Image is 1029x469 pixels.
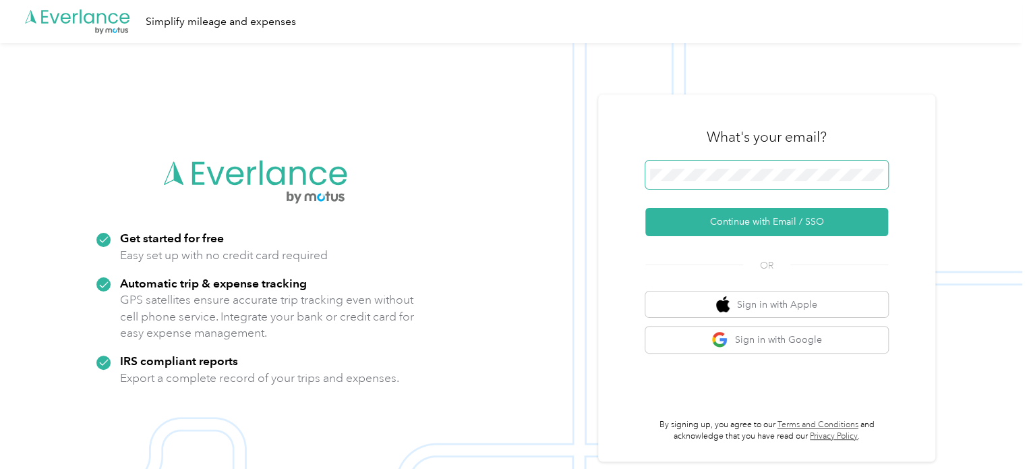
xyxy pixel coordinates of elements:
[645,419,888,443] p: By signing up, you agree to our and acknowledge that you have read our .
[120,247,328,264] p: Easy set up with no credit card required
[120,292,415,341] p: GPS satellites ensure accurate trip tracking even without cell phone service. Integrate your bank...
[120,276,307,290] strong: Automatic trip & expense tracking
[777,420,858,430] a: Terms and Conditions
[645,292,888,318] button: apple logoSign in with Apple
[120,231,224,245] strong: Get started for free
[716,296,730,313] img: apple logo
[120,370,399,387] p: Export a complete record of your trips and expenses.
[711,331,728,348] img: google logo
[120,354,238,368] strong: IRS compliant reports
[146,13,296,30] div: Simplify mileage and expenses
[645,208,888,236] button: Continue with Email / SSO
[645,327,888,353] button: google logoSign in with Google
[707,128,827,146] h3: What's your email?
[810,431,858,441] a: Privacy Policy
[743,258,790,273] span: OR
